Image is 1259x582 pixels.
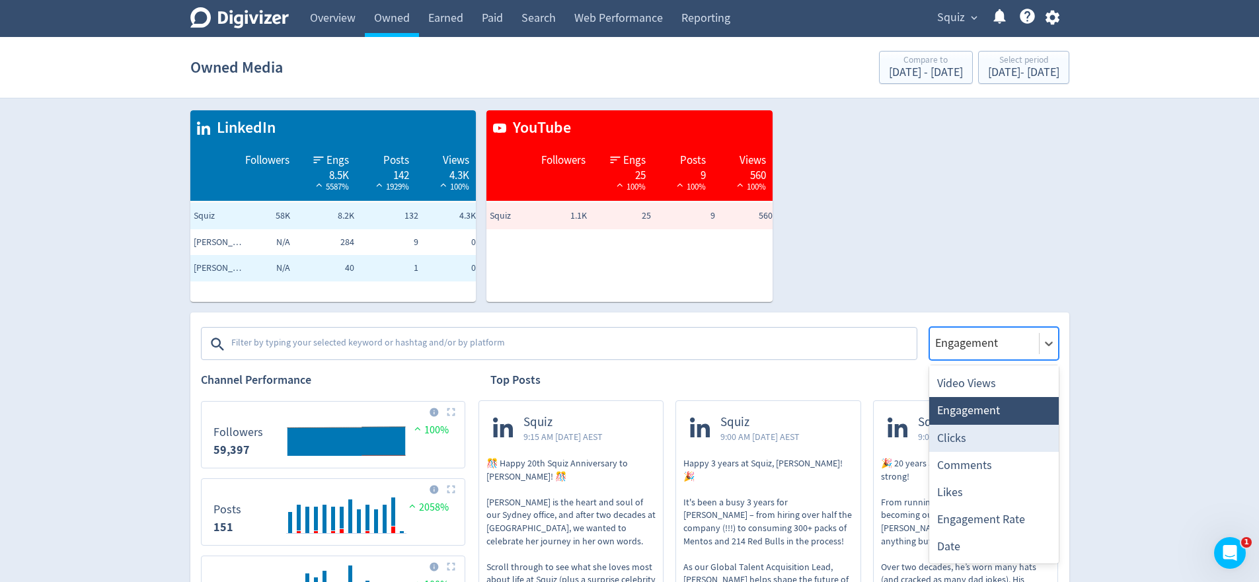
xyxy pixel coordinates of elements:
[293,229,358,256] td: 284
[373,180,386,190] img: positive-performance-white.svg
[933,7,981,28] button: Squiz
[213,519,233,535] strong: 151
[506,117,571,139] span: YouTube
[929,425,1059,452] div: Clicks
[918,415,997,430] span: Squiz
[1214,537,1246,569] iframe: Intercom live chat
[988,67,1059,79] div: [DATE] - [DATE]
[879,51,973,84] button: Compare to[DATE] - [DATE]
[326,153,349,168] span: Engs
[740,153,766,168] span: Views
[293,203,358,229] td: 8.2K
[968,12,980,24] span: expand_more
[213,425,263,440] dt: Followers
[929,370,1059,397] div: Video Views
[362,168,409,178] div: 142
[590,203,654,229] td: 25
[523,415,603,430] span: Squiz
[1241,537,1252,548] span: 1
[245,153,289,168] span: Followers
[447,408,455,416] img: Placeholder
[358,203,422,229] td: 132
[929,397,1059,424] div: Engagement
[313,180,326,190] img: positive-performance-white.svg
[889,55,963,67] div: Compare to
[230,229,294,256] td: N/A
[303,168,350,178] div: 8.5K
[313,181,349,192] span: 5587%
[194,262,247,275] span: Anthony Nigro
[988,55,1059,67] div: Select period
[929,479,1059,506] div: Likes
[654,203,718,229] td: 9
[194,236,247,249] span: Nick Condon
[422,229,486,256] td: 0
[373,181,409,192] span: 1929%
[422,168,469,178] div: 4.3K
[383,153,409,168] span: Posts
[541,153,586,168] span: Followers
[623,153,646,168] span: Engs
[447,485,455,493] img: Placeholder
[447,562,455,571] img: Placeholder
[194,209,247,223] span: Squiz
[918,430,997,443] span: 9:00 AM [DATE] AEST
[613,180,627,190] img: positive-performance-white.svg
[207,407,459,462] svg: Followers 0
[213,502,241,517] dt: Posts
[486,110,773,302] table: customized table
[230,255,294,281] td: N/A
[190,110,477,302] table: customized table
[490,372,541,388] h2: Top Posts
[929,452,1059,479] div: Comments
[734,180,747,190] img: positive-performance-white.svg
[443,153,469,168] span: Views
[937,7,965,28] span: Squiz
[889,67,963,79] div: [DATE] - [DATE]
[213,442,250,458] strong: 59,397
[526,203,590,229] td: 1.1K
[422,203,486,229] td: 4.3K
[978,51,1069,84] button: Select period[DATE]- [DATE]
[599,168,646,178] div: 25
[490,209,543,223] span: Squiz
[673,181,706,192] span: 100%
[719,168,766,178] div: 560
[437,180,450,190] img: positive-performance-white.svg
[718,203,782,229] td: 560
[437,181,469,192] span: 100%
[523,430,603,443] span: 9:15 AM [DATE] AEST
[210,117,276,139] span: LinkedIn
[734,181,766,192] span: 100%
[720,430,800,443] span: 9:00 AM [DATE] AEST
[358,229,422,256] td: 9
[929,506,1059,533] div: Engagement Rate
[411,423,449,437] span: 100%
[358,255,422,281] td: 1
[406,501,419,511] img: positive-performance.svg
[230,203,294,229] td: 58K
[190,46,283,89] h1: Owned Media
[207,484,459,540] svg: Posts 151
[406,501,449,514] span: 2058%
[929,533,1059,560] div: Date
[673,180,687,190] img: positive-performance-white.svg
[293,255,358,281] td: 40
[659,168,706,178] div: 9
[411,423,424,433] img: positive-performance.svg
[680,153,706,168] span: Posts
[613,181,646,192] span: 100%
[422,255,486,281] td: 0
[201,372,465,388] h2: Channel Performance
[720,415,800,430] span: Squiz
